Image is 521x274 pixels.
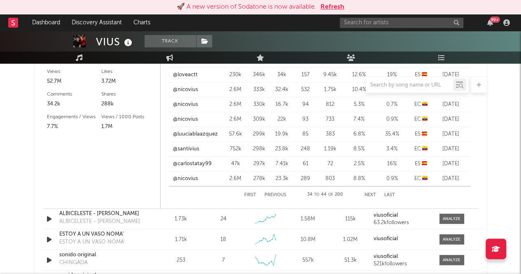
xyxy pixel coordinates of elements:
[47,89,102,99] div: Comments
[225,100,246,108] div: 2.6M
[422,161,427,166] span: 🇪🇸
[422,176,428,181] span: 🇪🇨
[435,115,466,123] div: [DATE]
[59,209,145,218] a: ALBICELESTE - [PERSON_NAME]
[128,14,156,31] a: Charts
[422,146,428,151] span: 🇪🇨
[411,100,431,108] div: EC
[225,145,246,153] div: 752k
[490,16,500,23] div: 99 +
[374,220,431,225] div: 63.2k followers
[331,256,369,264] div: 51.3k
[435,130,466,138] div: [DATE]
[345,70,374,79] div: 12.6 %
[225,174,246,183] div: 2.6M
[422,116,428,122] span: 🇪🇨
[273,115,291,123] div: 22k
[345,159,374,168] div: 2.5 %
[47,112,102,122] div: Engagements / Views
[374,261,431,267] div: 521k followers
[378,100,407,108] div: 0.7 %
[331,215,369,223] div: 115k
[378,70,407,79] div: 19 %
[220,235,226,244] div: 18
[289,256,327,264] div: 557k
[320,130,341,138] div: 383
[320,174,341,183] div: 803
[101,99,156,109] div: 288k
[225,115,246,123] div: 2.6M
[411,159,431,168] div: ES
[59,230,145,238] a: ESTOY A UN VASO NOMA'
[345,100,374,108] div: 5.3 %
[220,215,226,223] div: 24
[378,174,407,183] div: 0.9 %
[173,130,218,138] a: @luuciablaazquez
[295,145,316,153] div: 248
[320,70,341,79] div: 9.45k
[295,70,316,79] div: 157
[289,235,327,244] div: 10.8M
[59,258,88,267] div: CHINGADA
[374,236,431,241] a: viusoficial
[173,159,212,168] a: @carlostatay99
[374,236,398,241] strong: viusoficial
[295,174,316,183] div: 289
[173,174,198,183] a: @nicovius
[101,112,156,122] div: Views / 1000 Posts
[374,212,431,218] a: viusoficial
[422,72,427,77] span: 🇪🇸
[222,256,224,264] div: 7
[303,190,348,199] div: 34 44 200
[273,145,291,153] div: 23.8k
[250,130,269,138] div: 299k
[374,253,431,259] a: viusoficial
[340,18,463,28] input: Search for artists
[173,70,198,79] a: @loveactt
[295,115,316,123] div: 93
[320,159,341,168] div: 72
[328,192,333,196] span: of
[26,14,66,31] a: Dashboard
[101,122,156,131] div: 1.7M
[59,217,140,225] div: ALBICELESTE - [PERSON_NAME]
[378,159,407,168] div: 16 %
[101,66,156,76] div: Likes
[345,145,374,153] div: 8.5 %
[374,212,398,218] strong: viusoficial
[273,159,291,168] div: 7.41k
[345,115,374,123] div: 7.4 %
[384,192,395,197] button: Last
[435,174,466,183] div: [DATE]
[47,66,102,76] div: Views
[487,19,493,26] button: 99+
[225,130,246,138] div: 57.6k
[435,159,466,168] div: [DATE]
[366,82,453,88] input: Search by song name or URL
[320,100,341,108] div: 812
[422,131,427,136] span: 🇪🇸
[177,2,316,12] div: 🚀 A new version of Sodatone is now available.
[411,174,431,183] div: EC
[378,130,407,138] div: 35.4 %
[244,192,256,197] button: First
[364,192,376,197] button: Next
[374,253,398,259] strong: viusoficial
[162,215,200,223] div: 1.73k
[47,122,102,131] div: 7.7%
[101,89,156,99] div: Shares
[422,101,428,107] span: 🇪🇨
[273,174,291,183] div: 23.3k
[320,115,341,123] div: 733
[59,251,145,259] a: sonido original
[345,174,374,183] div: 8.8 %
[435,70,466,79] div: [DATE]
[250,70,269,79] div: 346k
[320,2,344,12] button: Refresh
[435,145,466,153] div: [DATE]
[250,159,269,168] div: 297k
[273,70,291,79] div: 34k
[273,130,291,138] div: 19.9k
